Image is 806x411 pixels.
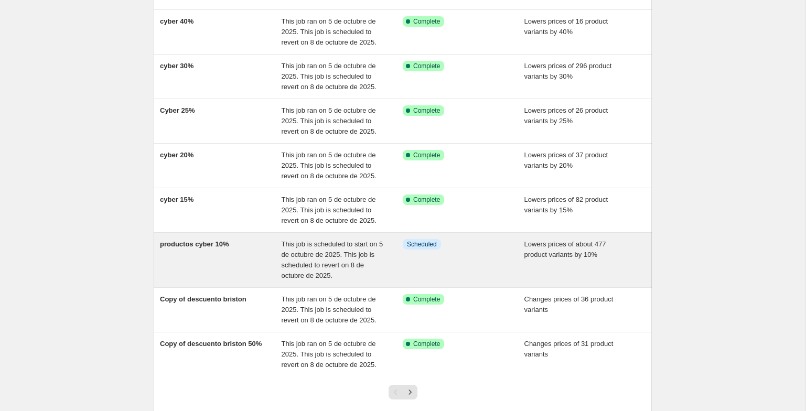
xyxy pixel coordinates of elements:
[413,106,440,115] span: Complete
[160,340,262,348] span: Copy of descuento briston 50%
[389,385,417,399] nav: Pagination
[524,17,608,36] span: Lowers prices of 16 product variants by 40%
[524,151,608,169] span: Lowers prices of 37 product variants by 20%
[160,151,194,159] span: cyber 20%
[160,106,195,114] span: Cyber 25%
[282,17,377,46] span: This job ran on 5 de octubre de 2025. This job is scheduled to revert on 8 de octubre de 2025.
[524,340,614,358] span: Changes prices of 31 product variants
[160,196,194,203] span: cyber 15%
[524,295,614,313] span: Changes prices of 36 product variants
[413,17,440,26] span: Complete
[524,240,606,258] span: Lowers prices of about 477 product variants by 10%
[160,295,246,303] span: Copy of descuento briston
[413,340,440,348] span: Complete
[413,151,440,159] span: Complete
[282,240,383,279] span: This job is scheduled to start on 5 de octubre de 2025. This job is scheduled to revert on 8 de o...
[282,62,377,91] span: This job ran on 5 de octubre de 2025. This job is scheduled to revert on 8 de octubre de 2025.
[413,295,440,304] span: Complete
[403,385,417,399] button: Next
[282,106,377,135] span: This job ran on 5 de octubre de 2025. This job is scheduled to revert on 8 de octubre de 2025.
[160,240,229,248] span: productos cyber 10%
[160,17,194,25] span: cyber 40%
[524,62,612,80] span: Lowers prices of 296 product variants by 30%
[282,196,377,224] span: This job ran on 5 de octubre de 2025. This job is scheduled to revert on 8 de octubre de 2025.
[413,196,440,204] span: Complete
[407,240,437,248] span: Scheduled
[524,106,608,125] span: Lowers prices of 26 product variants by 25%
[413,62,440,70] span: Complete
[282,340,377,369] span: This job ran on 5 de octubre de 2025. This job is scheduled to revert on 8 de octubre de 2025.
[524,196,608,214] span: Lowers prices of 82 product variants by 15%
[282,295,377,324] span: This job ran on 5 de octubre de 2025. This job is scheduled to revert on 8 de octubre de 2025.
[282,151,377,180] span: This job ran on 5 de octubre de 2025. This job is scheduled to revert on 8 de octubre de 2025.
[160,62,194,70] span: cyber 30%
